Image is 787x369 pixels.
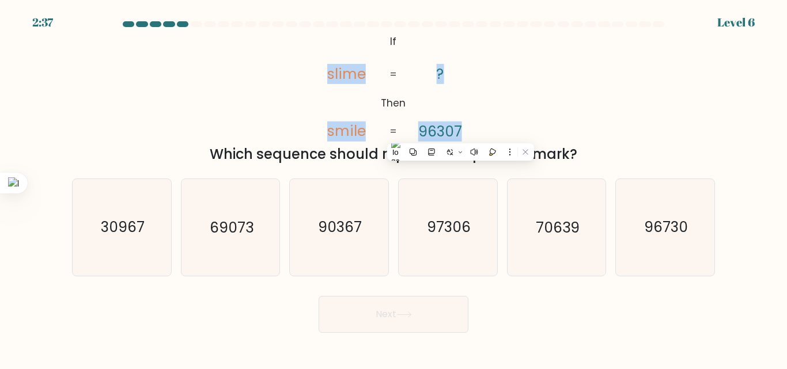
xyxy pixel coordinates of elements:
[717,14,755,31] div: Level 6
[304,32,483,142] svg: @import url('[URL][DOMAIN_NAME]);
[319,296,468,333] button: Next
[327,64,366,84] tspan: slime
[644,218,688,238] text: 96730
[536,218,580,238] text: 70639
[427,218,471,238] text: 97306
[32,14,53,31] div: 2:37
[390,125,398,139] tspan: =
[327,121,366,142] tspan: smile
[101,218,145,238] text: 30967
[437,64,444,84] tspan: ?
[79,144,708,165] div: Which sequence should replace the question mark?
[418,121,462,142] tspan: 96307
[381,97,406,111] tspan: Then
[391,35,397,48] tspan: If
[210,218,253,238] text: 69073
[390,67,398,81] tspan: =
[318,218,362,238] text: 90367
